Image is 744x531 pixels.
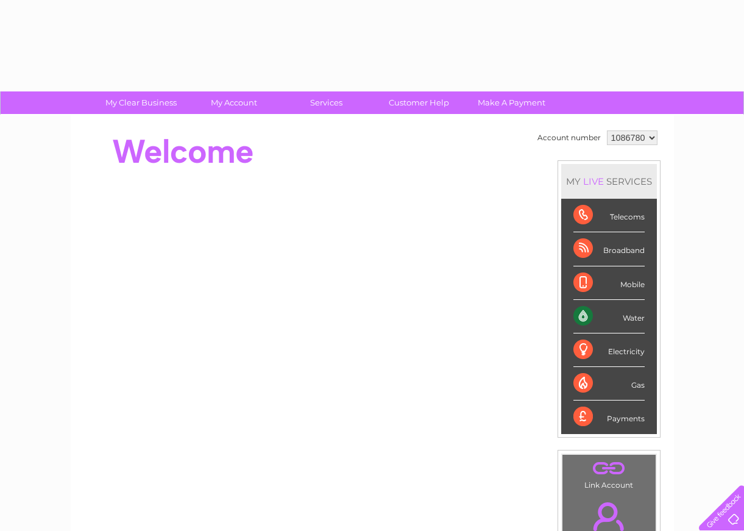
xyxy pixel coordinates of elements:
[573,199,645,232] div: Telecoms
[573,266,645,300] div: Mobile
[573,333,645,367] div: Electricity
[461,91,562,114] a: Make A Payment
[276,91,377,114] a: Services
[534,127,604,148] td: Account number
[91,91,191,114] a: My Clear Business
[573,232,645,266] div: Broadband
[573,401,645,433] div: Payments
[561,164,657,199] div: MY SERVICES
[369,91,469,114] a: Customer Help
[573,367,645,401] div: Gas
[183,91,284,114] a: My Account
[565,458,653,479] a: .
[581,176,606,187] div: LIVE
[562,454,656,493] td: Link Account
[573,300,645,333] div: Water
